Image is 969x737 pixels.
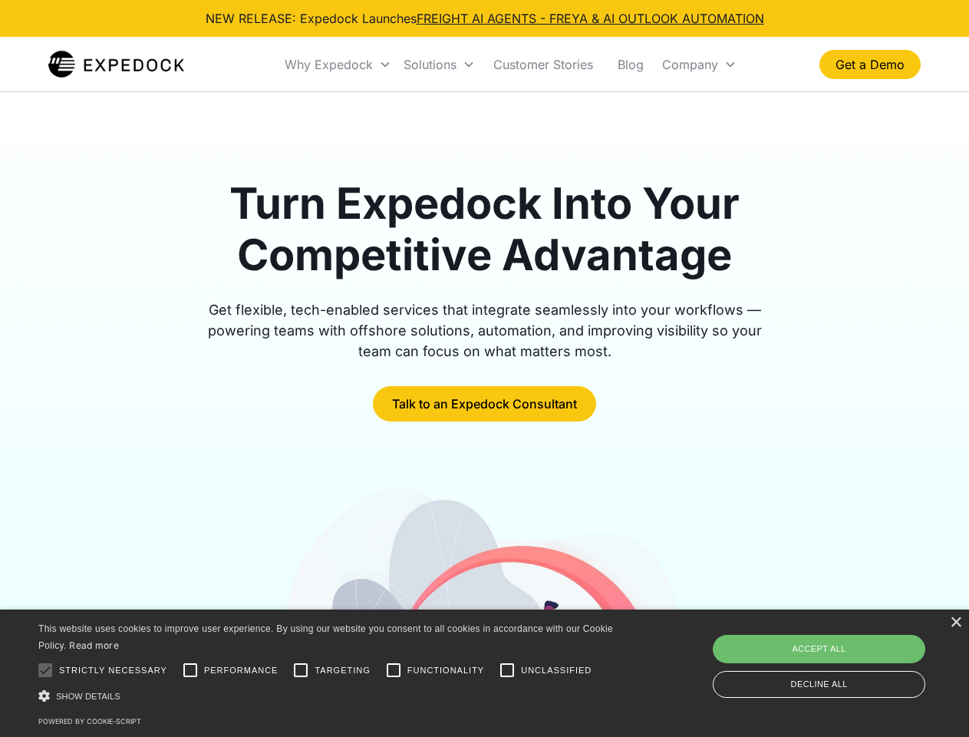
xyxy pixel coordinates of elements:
[38,623,613,652] span: This website uses cookies to improve user experience. By using our website you consent to all coo...
[48,49,184,80] a: home
[56,692,120,701] span: Show details
[190,178,779,281] h1: Turn Expedock Into Your Competitive Advantage
[279,38,397,91] div: Why Expedock
[714,571,969,737] iframe: Chat Widget
[417,11,764,26] a: FREIGHT AI AGENTS - FREYA & AI OUTLOOK AUTOMATION
[285,57,373,72] div: Why Expedock
[521,664,592,677] span: Unclassified
[662,57,718,72] div: Company
[315,664,370,677] span: Targeting
[404,57,456,72] div: Solutions
[819,50,921,79] a: Get a Demo
[397,38,481,91] div: Solutions
[38,688,618,704] div: Show details
[373,386,596,421] a: Talk to an Expedock Consultant
[206,9,764,28] div: NEW RELEASE: Expedock Launches
[605,38,656,91] a: Blog
[59,664,167,677] span: Strictly necessary
[481,38,605,91] a: Customer Stories
[38,717,141,725] a: Powered by cookie-script
[407,664,484,677] span: Functionality
[204,664,279,677] span: Performance
[656,38,743,91] div: Company
[48,49,184,80] img: Expedock Logo
[190,299,779,362] div: Get flexible, tech-enabled services that integrate seamlessly into your workflows — powering team...
[69,640,119,651] a: Read more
